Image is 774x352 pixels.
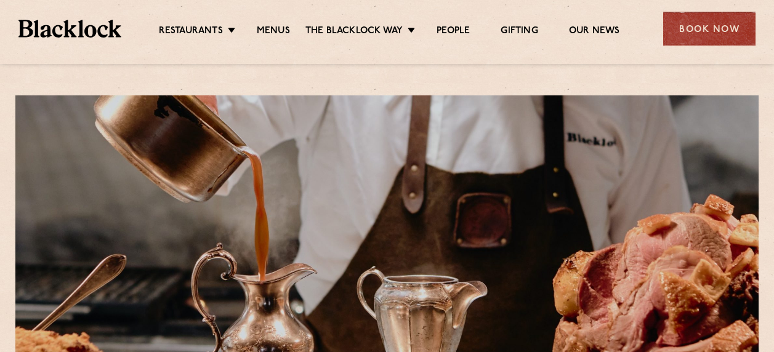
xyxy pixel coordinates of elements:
div: Book Now [663,12,756,46]
a: People [437,25,470,39]
a: Gifting [501,25,538,39]
a: The Blacklock Way [305,25,403,39]
a: Our News [569,25,620,39]
a: Menus [257,25,290,39]
a: Restaurants [159,25,223,39]
img: BL_Textured_Logo-footer-cropped.svg [18,20,121,37]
